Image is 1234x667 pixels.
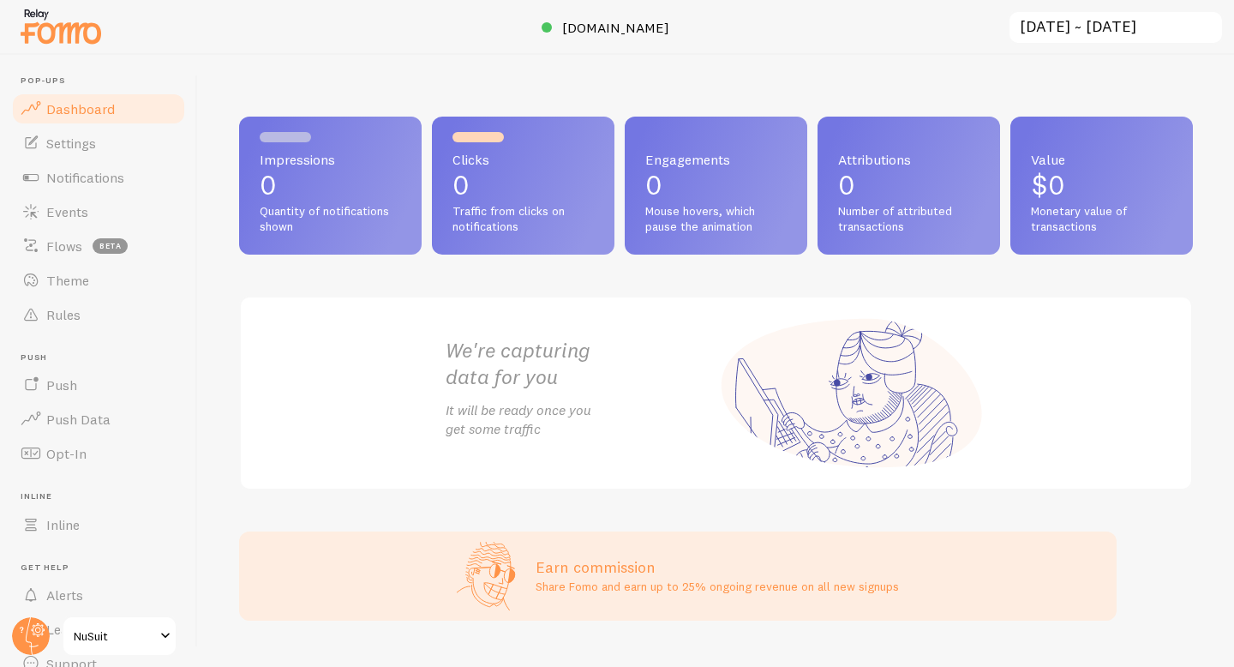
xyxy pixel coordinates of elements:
p: It will be ready once you get some traffic [446,400,716,440]
a: Flows beta [10,229,187,263]
span: Rules [46,306,81,323]
span: Dashboard [46,100,115,117]
span: Clicks [452,153,594,166]
span: Number of attributed transactions [838,204,979,234]
a: Opt-In [10,436,187,471]
span: NuSuit [74,626,155,646]
a: Learn [10,612,187,646]
span: beta [93,238,128,254]
a: Inline [10,508,187,542]
span: Opt-In [46,445,87,462]
p: 0 [260,171,401,199]
a: Settings [10,126,187,160]
span: Impressions [260,153,401,166]
a: Dashboard [10,92,187,126]
span: Inline [46,516,80,533]
a: Theme [10,263,187,297]
span: Value [1031,153,1172,166]
span: Get Help [21,562,187,574]
span: Alerts [46,586,83,604]
span: Push [46,376,77,394]
span: $0 [1031,168,1065,201]
a: Push Data [10,402,187,436]
span: Notifications [46,169,124,186]
span: Mouse hovers, which pause the animation [645,204,787,234]
span: Settings [46,135,96,152]
span: Attributions [838,153,979,166]
span: Traffic from clicks on notifications [452,204,594,234]
a: NuSuit [62,616,177,657]
a: Push [10,368,187,402]
span: Push Data [46,411,111,428]
p: 0 [452,171,594,199]
span: Events [46,203,88,220]
img: fomo-relay-logo-orange.svg [18,4,104,48]
a: Notifications [10,160,187,195]
a: Rules [10,297,187,332]
span: Pop-ups [21,75,187,87]
p: 0 [838,171,979,199]
span: Theme [46,272,89,289]
a: Events [10,195,187,229]
span: Quantity of notifications shown [260,204,401,234]
span: Push [21,352,187,364]
p: 0 [645,171,787,199]
h2: We're capturing data for you [446,337,716,390]
h3: Earn commission [536,557,899,577]
span: Monetary value of transactions [1031,204,1172,234]
span: Flows [46,237,82,255]
span: Engagements [645,153,787,166]
p: Share Fomo and earn up to 25% ongoing revenue on all new signups [536,578,899,595]
a: Alerts [10,578,187,612]
span: Inline [21,491,187,502]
